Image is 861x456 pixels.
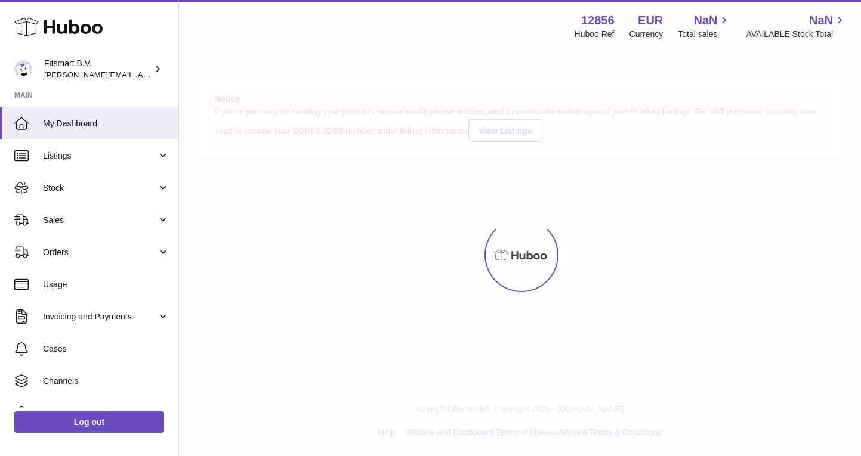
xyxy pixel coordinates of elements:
a: Log out [14,411,164,433]
div: Fitsmart B.V. [44,58,152,80]
span: NaN [693,13,717,29]
span: Usage [43,279,169,290]
strong: 12856 [581,13,615,29]
span: Listings [43,150,157,162]
span: Stock [43,182,157,194]
span: Orders [43,247,157,258]
a: NaN Total sales [678,13,731,40]
span: Settings [43,408,169,419]
strong: EUR [638,13,663,29]
div: Huboo Ref [575,29,615,40]
span: Invoicing and Payments [43,311,157,322]
span: Sales [43,215,157,226]
a: NaN AVAILABLE Stock Total [746,13,847,40]
span: Total sales [678,29,731,40]
span: AVAILABLE Stock Total [746,29,847,40]
span: NaN [809,13,833,29]
span: Channels [43,376,169,387]
img: jonathan@leaderoo.com [14,60,32,78]
span: My Dashboard [43,118,169,129]
span: Cases [43,343,169,355]
div: Currency [629,29,664,40]
span: [PERSON_NAME][EMAIL_ADDRESS][DOMAIN_NAME] [44,70,239,79]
